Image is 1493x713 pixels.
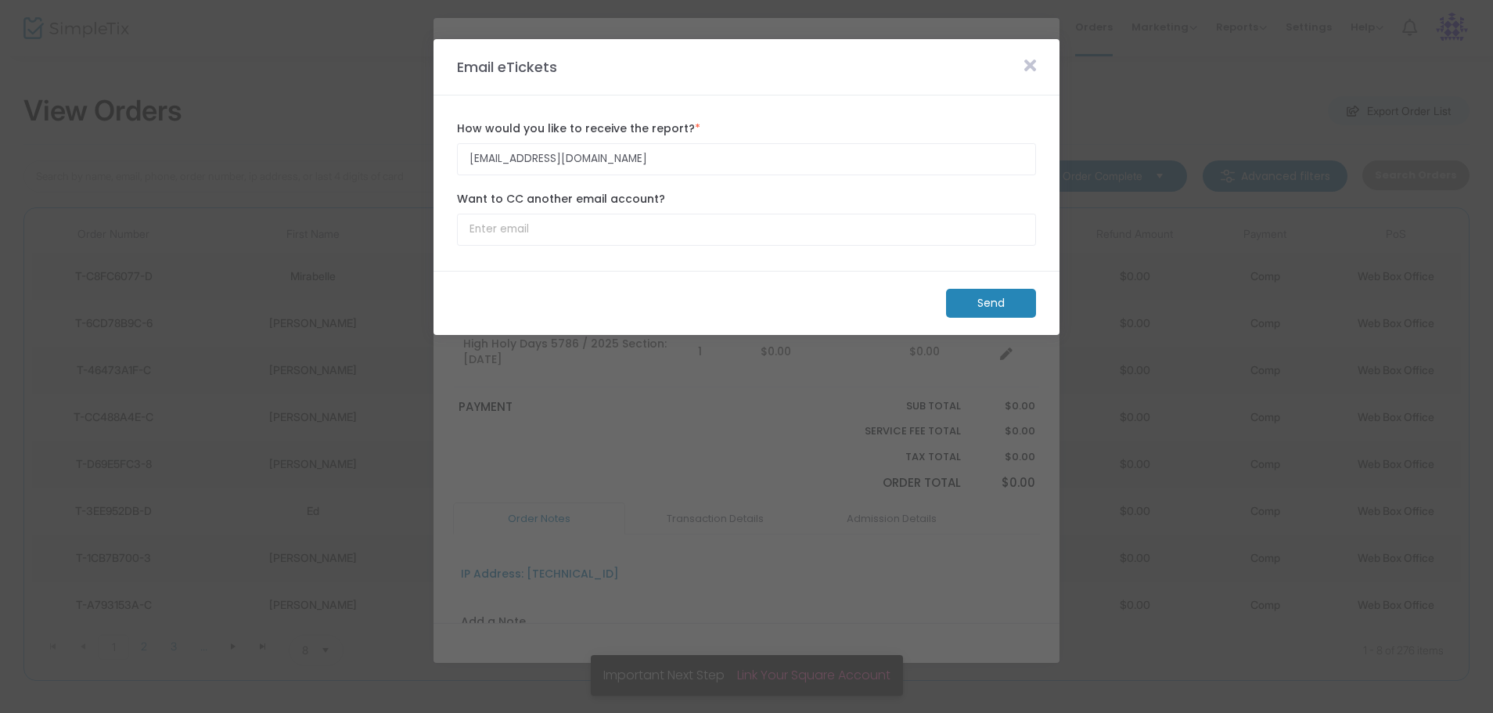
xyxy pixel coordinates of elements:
[457,121,1036,137] label: How would you like to receive the report?
[457,214,1036,246] input: Enter email
[457,143,1036,175] input: Enter email
[457,191,1036,207] label: Want to CC another email account?
[946,289,1036,318] m-button: Send
[449,56,565,77] m-panel-title: Email eTickets
[434,39,1059,95] m-panel-header: Email eTickets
